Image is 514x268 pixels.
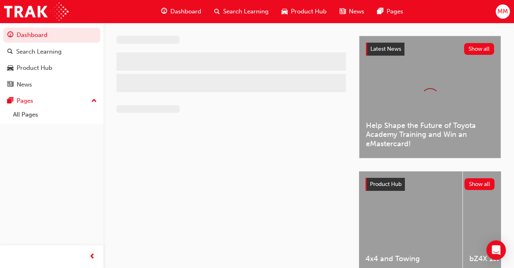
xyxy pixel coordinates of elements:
[370,181,402,188] span: Product Hub
[223,7,269,16] span: Search Learning
[387,7,403,16] span: Pages
[208,3,275,20] a: search-iconSearch Learning
[282,6,288,17] span: car-icon
[366,121,494,149] span: Help Shape the Future of Toyota Academy Training and Win an eMastercard!
[3,26,100,93] button: DashboardSearch LearningProduct HubNews
[7,81,13,89] span: news-icon
[16,47,62,56] div: Search Learning
[7,48,13,56] span: search-icon
[155,3,208,20] a: guage-iconDashboard
[91,96,97,106] span: up-icon
[214,6,220,17] span: search-icon
[497,7,508,16] span: MM
[366,43,494,56] a: Latest NewsShow all
[370,45,401,52] span: Latest News
[10,108,100,121] a: All Pages
[486,240,506,260] div: Open Intercom Messenger
[3,93,100,108] button: Pages
[333,3,371,20] a: news-iconNews
[4,2,69,21] img: Trak
[366,178,495,191] a: Product HubShow all
[275,3,333,20] a: car-iconProduct Hub
[3,44,100,59] a: Search Learning
[3,28,100,43] a: Dashboard
[170,7,201,16] span: Dashboard
[349,7,364,16] span: News
[371,3,410,20] a: pages-iconPages
[377,6,383,17] span: pages-icon
[17,80,32,89] div: News
[496,4,510,19] button: MM
[89,252,95,262] span: prev-icon
[340,6,346,17] span: news-icon
[464,43,495,55] button: Show all
[7,97,13,105] span: pages-icon
[7,65,13,72] span: car-icon
[366,254,456,264] span: 4x4 and Towing
[465,178,495,190] button: Show all
[3,61,100,76] a: Product Hub
[7,32,13,39] span: guage-icon
[161,6,167,17] span: guage-icon
[291,7,327,16] span: Product Hub
[17,96,33,106] div: Pages
[3,77,100,92] a: News
[359,36,501,158] a: Latest NewsShow allHelp Shape the Future of Toyota Academy Training and Win an eMastercard!
[17,63,52,73] div: Product Hub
